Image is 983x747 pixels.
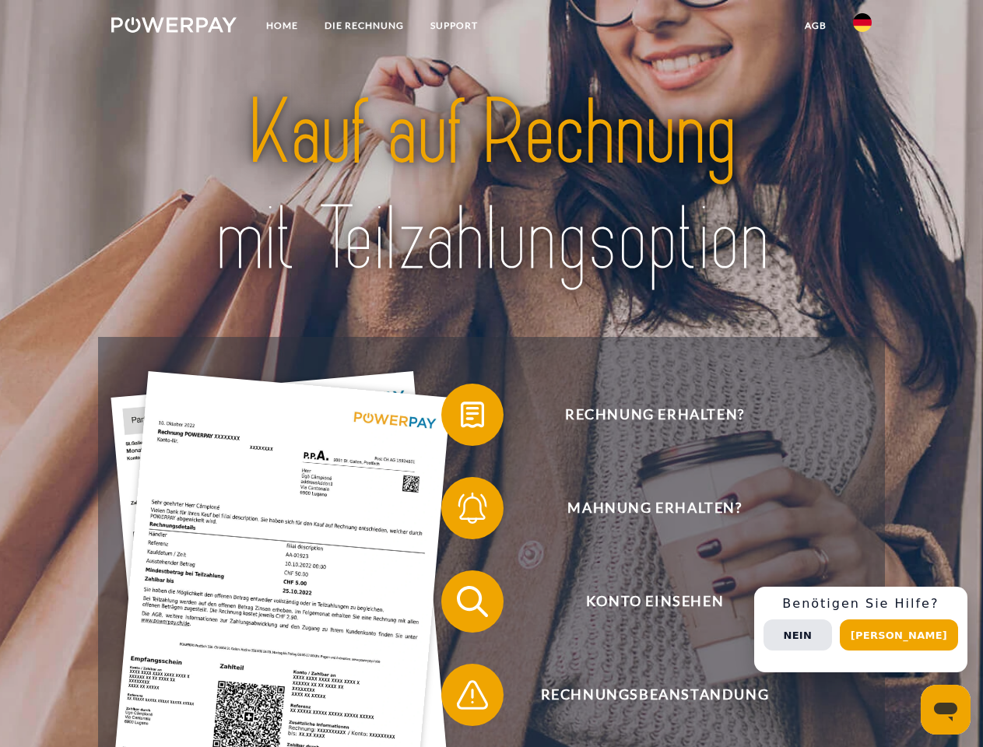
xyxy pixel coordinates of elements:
img: title-powerpay_de.svg [149,75,834,298]
img: de [853,13,872,32]
img: logo-powerpay-white.svg [111,17,237,33]
div: Schnellhilfe [754,587,967,672]
button: Rechnungsbeanstandung [441,664,846,726]
button: Mahnung erhalten? [441,477,846,539]
a: Home [253,12,311,40]
button: Nein [764,619,832,651]
iframe: Schaltfläche zum Öffnen des Messaging-Fensters [921,685,971,735]
img: qb_bell.svg [453,489,492,528]
span: Mahnung erhalten? [464,477,845,539]
span: Rechnungsbeanstandung [464,664,845,726]
img: qb_warning.svg [453,675,492,714]
span: Rechnung erhalten? [464,384,845,446]
button: Konto einsehen [441,570,846,633]
button: [PERSON_NAME] [840,619,958,651]
button: Rechnung erhalten? [441,384,846,446]
span: Konto einsehen [464,570,845,633]
a: agb [792,12,840,40]
a: DIE RECHNUNG [311,12,417,40]
h3: Benötigen Sie Hilfe? [764,596,958,612]
img: qb_search.svg [453,582,492,621]
a: SUPPORT [417,12,491,40]
img: qb_bill.svg [453,395,492,434]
